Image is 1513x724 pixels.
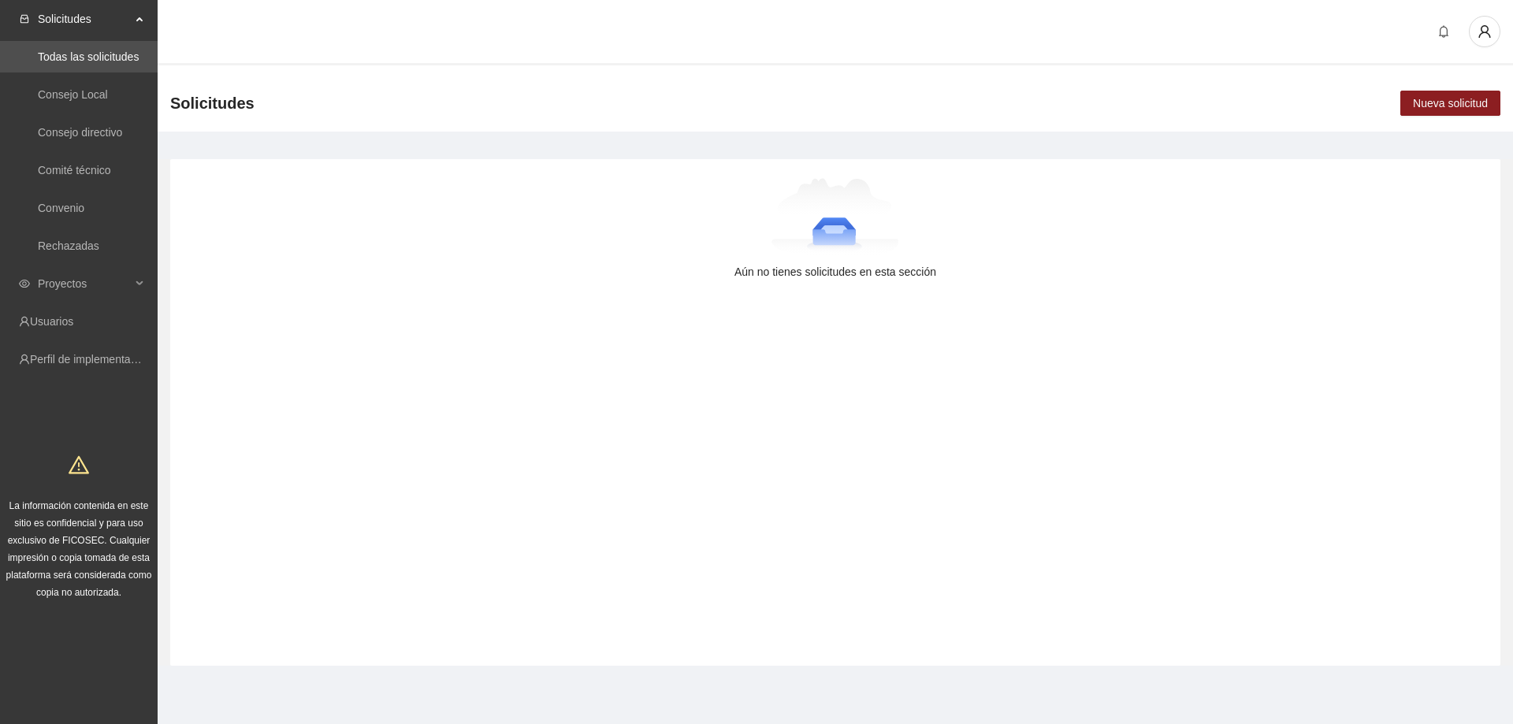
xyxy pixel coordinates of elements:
[30,353,153,366] a: Perfil de implementadora
[69,455,89,475] span: warning
[1470,24,1500,39] span: user
[38,202,84,214] a: Convenio
[38,88,108,101] a: Consejo Local
[1432,25,1455,38] span: bell
[38,50,139,63] a: Todas las solicitudes
[1431,19,1456,44] button: bell
[38,268,131,299] span: Proyectos
[6,500,152,598] span: La información contenida en este sitio es confidencial y para uso exclusivo de FICOSEC. Cualquier...
[38,164,111,176] a: Comité técnico
[1469,16,1500,47] button: user
[1413,95,1488,112] span: Nueva solicitud
[38,126,122,139] a: Consejo directivo
[170,91,255,116] span: Solicitudes
[195,263,1475,280] div: Aún no tienes solicitudes en esta sección
[1400,91,1500,116] button: Nueva solicitud
[771,178,900,257] img: Aún no tienes solicitudes en esta sección
[38,239,99,252] a: Rechazadas
[30,315,73,328] a: Usuarios
[19,13,30,24] span: inbox
[38,3,131,35] span: Solicitudes
[19,278,30,289] span: eye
